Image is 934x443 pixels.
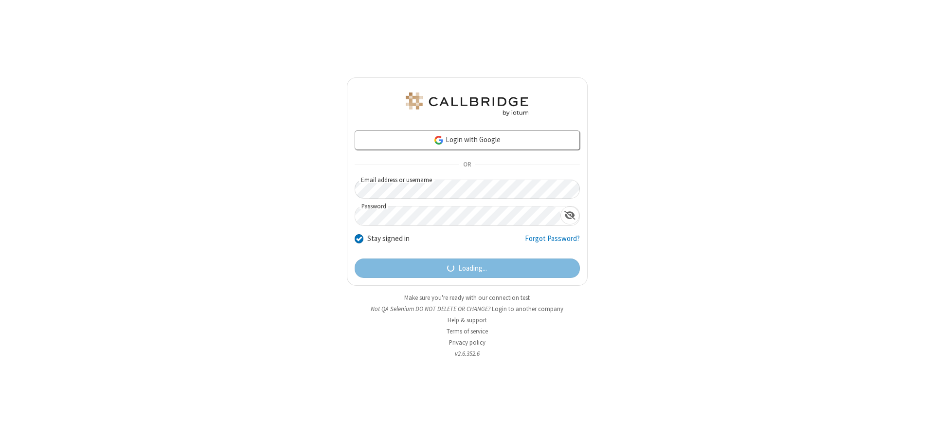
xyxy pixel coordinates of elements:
input: Email address or username [355,180,580,199]
img: QA Selenium DO NOT DELETE OR CHANGE [404,92,530,116]
a: Make sure you're ready with our connection test [404,294,530,302]
button: Login to another company [492,304,563,314]
img: google-icon.png [433,135,444,146]
button: Loading... [355,258,580,278]
a: Forgot Password? [525,233,580,252]
span: Loading... [458,263,487,274]
span: OR [459,158,475,172]
div: Show password [560,206,579,224]
a: Privacy policy [449,338,485,347]
label: Stay signed in [367,233,410,244]
a: Terms of service [447,327,488,335]
iframe: Chat [910,418,927,436]
li: Not QA Selenium DO NOT DELETE OR CHANGE? [347,304,588,314]
input: Password [355,206,560,225]
a: Help & support [448,316,487,324]
li: v2.6.352.6 [347,349,588,358]
a: Login with Google [355,130,580,150]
